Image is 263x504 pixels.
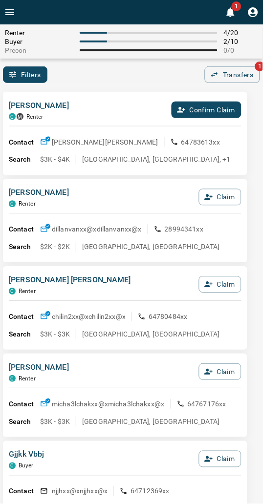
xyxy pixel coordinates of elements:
[9,225,40,235] p: Contact
[40,330,70,339] p: $3K - $3K
[9,487,40,497] p: Contact
[52,399,165,409] p: micha3lchakxx@x micha3lchakxx@x
[5,29,74,37] span: Renter
[9,362,69,374] p: [PERSON_NAME]
[26,113,44,120] p: Renter
[199,451,241,468] button: Claim
[131,487,170,497] p: 64712369xx
[9,137,40,147] p: Contact
[19,376,36,382] p: Renter
[243,2,263,22] button: Profile
[17,113,23,120] div: mrloft.ca
[82,155,231,165] p: [GEOGRAPHIC_DATA], [GEOGRAPHIC_DATA], +1
[205,66,260,83] button: Transfers
[9,113,16,120] div: condos.ca
[188,399,227,409] p: 64767176xx
[9,376,16,382] div: condos.ca
[199,364,241,380] button: Claim
[223,46,258,54] span: 0 / 0
[40,155,70,165] p: $3K - $4K
[9,463,16,470] div: condos.ca
[9,100,69,111] p: [PERSON_NAME]
[9,187,69,199] p: [PERSON_NAME]
[19,288,36,295] p: Renter
[9,417,40,427] p: Search
[149,312,188,322] p: 64780484xx
[232,1,241,11] span: 1
[172,102,241,118] button: Confirm Claim
[181,137,220,147] p: 64783613xx
[5,38,74,45] span: Buyer
[3,66,47,83] button: Filters
[5,46,74,54] span: Precon
[82,330,219,339] p: [GEOGRAPHIC_DATA], [GEOGRAPHIC_DATA]
[52,312,126,322] p: chilin2xx@x chilin2xx@x
[9,155,40,165] p: Search
[82,242,219,252] p: [GEOGRAPHIC_DATA], [GEOGRAPHIC_DATA]
[9,399,40,410] p: Contact
[52,137,158,147] p: [PERSON_NAME] [PERSON_NAME]
[9,449,44,461] p: Gjjkk Vbbj
[9,201,16,208] div: condos.ca
[52,487,108,497] p: njjhxx@x njjhxx@x
[40,417,70,427] p: $3K - $3K
[199,276,241,293] button: Claim
[165,225,204,234] p: 28994341xx
[9,312,40,322] p: Contact
[223,38,258,45] span: 2 / 10
[9,274,131,286] p: [PERSON_NAME] [PERSON_NAME]
[19,201,36,208] p: Renter
[52,225,142,234] p: dillanvanxx@x dillanvanxx@x
[9,330,40,340] p: Search
[221,2,241,22] button: 1
[223,29,258,37] span: 4 / 20
[9,288,16,295] div: condos.ca
[19,463,34,470] p: Buyer
[40,242,70,252] p: $2K - $2K
[199,189,241,206] button: Claim
[82,417,219,427] p: [GEOGRAPHIC_DATA], [GEOGRAPHIC_DATA]
[9,242,40,252] p: Search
